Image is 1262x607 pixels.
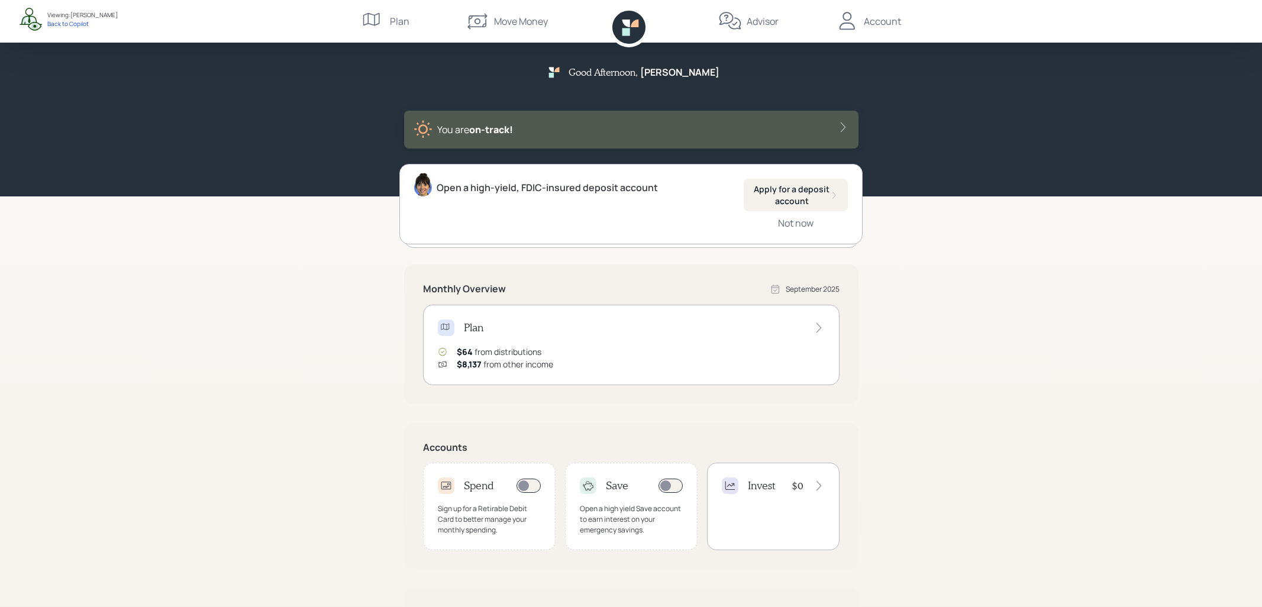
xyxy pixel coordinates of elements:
[457,359,482,370] span: $8,137
[469,123,513,136] span: on‑track!
[744,179,848,211] button: Apply for a deposit account
[47,20,118,28] div: Back to Copilot
[786,284,840,295] div: September 2025
[778,217,814,230] div: Not now
[47,11,118,20] div: Viewing: [PERSON_NAME]
[606,479,628,492] h4: Save
[414,173,432,196] img: treva-nostdahl-headshot.png
[494,14,548,28] div: Move Money
[437,122,513,137] div: You are
[390,14,409,28] div: Plan
[580,503,683,535] div: Open a high yield Save account to earn interest on your emergency savings.
[414,120,432,139] img: sunny-XHVQM73Q.digested.png
[569,66,638,78] h5: Good Afternoon ,
[457,358,553,370] div: from other income
[864,14,901,28] div: Account
[640,67,719,78] h5: [PERSON_NAME]
[748,479,775,492] h4: Invest
[753,183,838,206] div: Apply for a deposit account
[457,346,473,357] span: $64
[423,283,506,295] h5: Monthly Overview
[457,346,541,358] div: from distributions
[437,180,658,195] div: Open a high-yield, FDIC-insured deposit account
[438,503,541,535] div: Sign up for a Retirable Debit Card to better manage your monthly spending.
[423,442,840,453] h5: Accounts
[792,479,803,492] h4: $0
[747,14,779,28] div: Advisor
[464,479,494,492] h4: Spend
[464,321,483,334] h4: Plan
